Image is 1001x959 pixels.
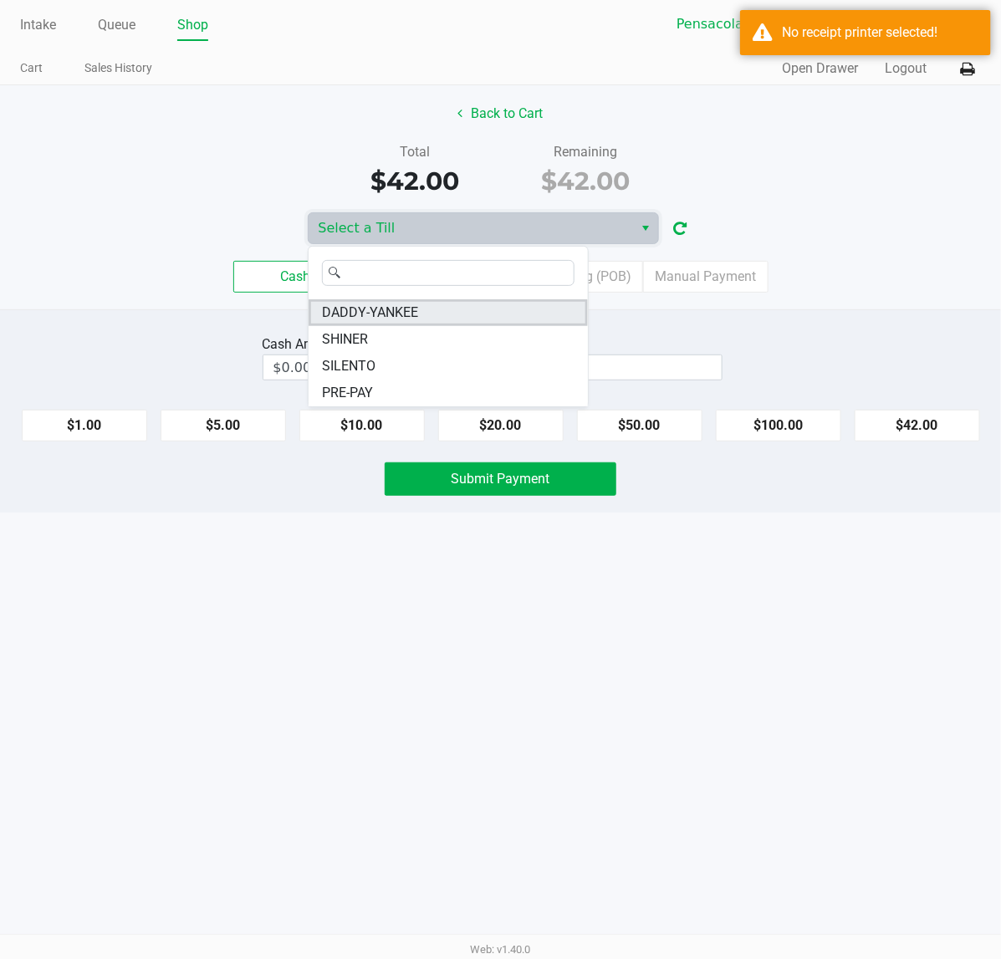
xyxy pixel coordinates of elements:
[322,383,373,403] span: PRE-PAY
[322,356,375,376] span: SILENTO
[850,9,874,39] button: Select
[471,943,531,956] span: Web: v1.40.0
[782,23,978,43] div: No receipt printer selected!
[22,410,147,441] button: $1.00
[84,58,152,79] a: Sales History
[322,303,418,323] span: DADDY-YANKEE
[452,471,550,487] span: Submit Payment
[263,334,350,355] div: Cash Amount
[342,142,488,162] div: Total
[577,410,702,441] button: $50.00
[299,410,425,441] button: $10.00
[385,462,616,496] button: Submit Payment
[634,213,658,243] button: Select
[177,13,208,37] a: Shop
[716,410,841,441] button: $100.00
[319,218,624,238] span: Select a Till
[782,59,858,79] button: Open Drawer
[513,142,660,162] div: Remaining
[643,261,769,293] label: Manual Payment
[513,162,660,200] div: $42.00
[322,329,368,349] span: SHINER
[855,410,980,441] button: $42.00
[233,261,359,293] label: Cash
[20,13,56,37] a: Intake
[447,98,554,130] button: Back to Cart
[885,59,927,79] button: Logout
[20,58,43,79] a: Cart
[98,13,135,37] a: Queue
[677,14,840,34] span: Pensacola WC
[161,410,286,441] button: $5.00
[342,162,488,200] div: $42.00
[438,410,564,441] button: $20.00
